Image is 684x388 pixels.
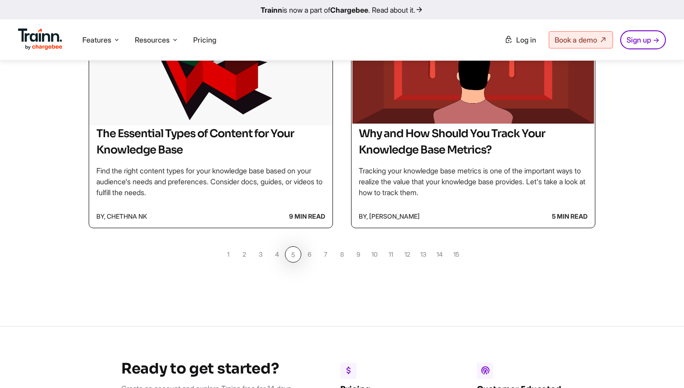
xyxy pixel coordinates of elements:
[359,165,588,198] p: Tracking your knowledge base metrics is one of the important ways to realize the value that your ...
[499,32,541,48] a: Log in
[121,359,293,378] h3: Ready to get started?
[448,246,464,263] a: 15
[96,209,147,224] span: by, Chethna NK
[18,29,62,50] img: Trainn Logo
[96,165,325,198] p: Find the right content types for your knowledge base based on your audience's needs and preferenc...
[236,246,252,263] a: 2
[318,246,334,263] a: 7
[96,125,325,158] h2: The Essential Types of Content for Your Knowledge Base
[415,246,432,263] a: 13
[261,5,282,14] b: Trainn
[135,35,170,45] span: Resources
[549,31,613,48] a: Book a demo
[252,246,269,263] a: 3
[432,246,448,263] a: 14
[289,209,325,224] b: 9 min read
[552,209,588,224] b: 5 min read
[399,246,415,263] a: 12
[330,5,368,14] b: Chargebee
[639,345,684,388] iframe: Chat Widget
[516,35,536,44] span: Log in
[301,246,318,263] a: 6
[82,35,111,45] span: Features
[350,246,366,263] a: 9
[285,246,301,263] a: 5
[620,30,666,49] a: Sign up →
[366,246,383,263] a: 10
[220,246,236,263] a: 1
[359,209,420,224] span: by, [PERSON_NAME]
[334,246,350,263] a: 8
[555,35,597,44] span: Book a demo
[383,246,399,263] a: 11
[359,125,588,158] h2: Why and How Should You Track Your Knowledge Base Metrics?
[193,35,216,44] a: Pricing
[269,246,285,263] a: 4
